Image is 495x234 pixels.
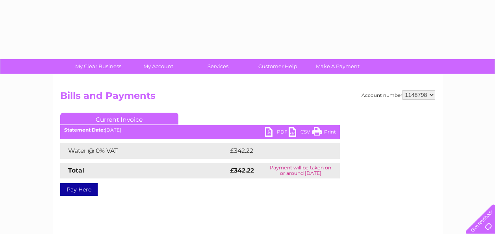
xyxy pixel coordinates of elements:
td: Water @ 0% VAT [60,143,228,159]
a: My Clear Business [66,59,131,74]
td: Payment will be taken on or around [DATE] [261,163,340,178]
a: Current Invoice [60,113,178,124]
div: Account number [362,90,435,100]
a: Make A Payment [305,59,370,74]
a: Pay Here [60,183,98,196]
a: PDF [265,127,289,139]
td: £342.22 [228,143,326,159]
a: Print [312,127,336,139]
a: CSV [289,127,312,139]
a: My Account [126,59,191,74]
strong: £342.22 [230,167,254,174]
a: Customer Help [245,59,310,74]
strong: Total [68,167,84,174]
h2: Bills and Payments [60,90,435,105]
div: [DATE] [60,127,340,133]
b: Statement Date: [64,127,105,133]
a: Services [185,59,250,74]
